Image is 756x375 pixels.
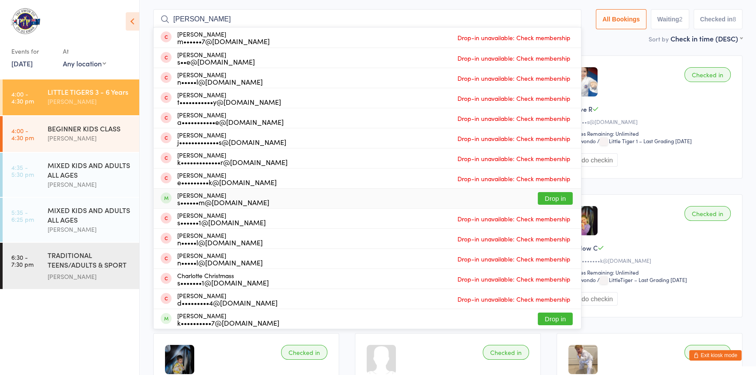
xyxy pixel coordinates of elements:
div: [PERSON_NAME] [48,96,132,107]
div: At [63,44,106,58]
div: [PERSON_NAME] [177,91,281,105]
button: Undo checkin [568,153,618,167]
div: [PERSON_NAME] [48,272,132,282]
div: [PERSON_NAME] [177,212,266,226]
div: s•••••••1@[DOMAIN_NAME] [177,279,269,286]
time: 6:30 - 7:30 pm [11,254,34,268]
div: [PERSON_NAME] [177,51,255,65]
a: 4:00 -4:30 pmLITTLE TIGERS 3 - 6 Years[PERSON_NAME] [3,79,139,115]
button: Checked in8 [694,9,743,29]
span: Drop-in unavailable: Check membership [455,172,573,185]
span: Olive R [571,104,592,114]
button: Drop in [538,192,573,205]
span: Drop-in unavailable: Check membership [455,212,573,225]
div: LITTLE TIGERS 3 - 6 Years [48,87,132,96]
div: [PERSON_NAME] [177,151,288,165]
div: Any location [63,58,106,68]
div: [PERSON_NAME] [48,224,132,234]
div: d•••••••••••k@[DOMAIN_NAME] [568,257,733,264]
div: 8 [732,16,736,23]
div: Events for [11,44,54,58]
div: n•••••l@[DOMAIN_NAME] [177,78,263,85]
span: Drop-in unavailable: Check membership [455,31,573,44]
div: TRADITIONAL TEENS/ADULTS & SPORT TRAINING [48,250,132,272]
a: 4:35 -5:30 pmMIXED KIDS AND ADULTS ALL AGES[PERSON_NAME] [3,153,139,197]
div: BEGINNER KIDS CLASS [48,124,132,133]
div: n•••••l@[DOMAIN_NAME] [177,259,263,266]
label: Sort by [649,34,669,43]
div: Check in time (DESC) [670,34,742,43]
div: [PERSON_NAME] [177,131,286,145]
div: j•••••••••••••s@[DOMAIN_NAME] [177,138,286,145]
div: s••••••1@[DOMAIN_NAME] [177,219,266,226]
span: Drop-in unavailable: Check membership [455,232,573,245]
div: [PERSON_NAME] [177,252,263,266]
img: image1753776395.png [165,345,194,374]
div: m••••••7@[DOMAIN_NAME] [177,38,270,45]
div: Checked in [281,345,327,360]
div: k•••••••••••••r@[DOMAIN_NAME] [177,158,288,165]
div: [PERSON_NAME] [177,232,263,246]
time: 5:35 - 6:25 pm [11,209,34,223]
div: [PERSON_NAME] [177,172,277,186]
span: Drop-in unavailable: Check membership [455,72,573,85]
div: [PERSON_NAME] [177,111,284,125]
div: MIXED KIDS AND ADULTS ALL AGES [48,160,132,179]
button: Undo checkin [568,292,618,306]
a: 4:00 -4:30 pmBEGINNER KIDS CLASS[PERSON_NAME] [3,116,139,152]
img: image1753776445.png [568,206,598,235]
div: Classes Remaining: Unlimited [568,268,733,276]
div: a•••••••••••e@[DOMAIN_NAME] [177,118,284,125]
div: Checked in [684,67,731,82]
div: s••••••m@[DOMAIN_NAME] [177,199,269,206]
div: k••••••••••7@[DOMAIN_NAME] [177,319,279,326]
div: t•••••••••••y@[DOMAIN_NAME] [177,98,281,105]
a: 5:35 -6:25 pmMIXED KIDS AND ADULTS ALL AGES[PERSON_NAME] [3,198,139,242]
img: image1747913802.png [568,345,598,374]
time: 4:35 - 5:30 pm [11,164,34,178]
img: image1750755710.png [568,67,598,96]
div: Charlotte Christmass [177,272,269,286]
input: Search [153,9,581,29]
a: 6:30 -7:30 pmTRADITIONAL TEENS/ADULTS & SPORT TRAINING[PERSON_NAME] [3,243,139,289]
div: [PERSON_NAME] [177,31,270,45]
button: Waiting2 [651,9,689,29]
button: Exit kiosk mode [689,350,742,361]
span: Drop-in unavailable: Check membership [455,132,573,145]
div: Classes Remaining: Unlimited [568,130,733,137]
div: s••e@[DOMAIN_NAME] [177,58,255,65]
div: n•••••l@[DOMAIN_NAME] [177,239,263,246]
div: Checked in [684,345,731,360]
a: [DATE] [11,58,33,68]
span: Drop-in unavailable: Check membership [455,52,573,65]
button: Drop in [538,313,573,325]
div: [PERSON_NAME] [48,179,132,189]
div: [PERSON_NAME] [177,192,269,206]
div: e•••••••••k@[DOMAIN_NAME] [177,179,277,186]
div: [PERSON_NAME] [177,312,279,326]
span: Drop-in unavailable: Check membership [455,152,573,165]
span: Drop-in unavailable: Check membership [455,252,573,265]
span: Drop-in unavailable: Check membership [455,112,573,125]
div: MIXED KIDS AND ADULTS ALL AGES [48,205,132,224]
div: [PERSON_NAME] [177,292,278,306]
div: Checked in [483,345,529,360]
div: Taekwondo [568,276,596,283]
span: Willow C [571,243,598,252]
time: 4:00 - 4:30 pm [11,127,34,141]
div: [PERSON_NAME] [48,133,132,143]
time: 4:00 - 4:30 pm [11,90,34,104]
div: [PERSON_NAME] [177,71,263,85]
span: / Little Tiger 1 – Last Grading [DATE] [597,137,692,144]
div: K••••••s@[DOMAIN_NAME] [568,118,733,125]
button: All Bookings [596,9,646,29]
img: Taekwondo Oh Do Kwan Port Kennedy [9,7,41,35]
span: Drop-in unavailable: Check membership [455,272,573,286]
div: Checked in [684,206,731,221]
div: 2 [679,16,683,23]
span: / LittleTiger – Last Grading [DATE] [597,276,687,283]
div: Taekwondo [568,137,596,144]
span: Drop-in unavailable: Check membership [455,92,573,105]
span: Drop-in unavailable: Check membership [455,292,573,306]
div: d•••••••••4@[DOMAIN_NAME] [177,299,278,306]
